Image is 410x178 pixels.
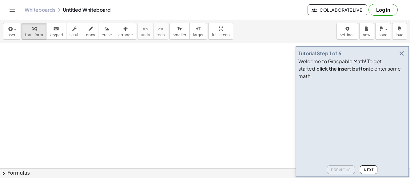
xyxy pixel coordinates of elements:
[189,23,207,40] button: format_sizelarger
[7,5,17,15] button: Toggle navigation
[298,58,406,80] div: Welcome to Graspable Math! To get started, to enter some math.
[364,168,373,172] span: Next
[360,165,377,174] button: Next
[392,23,407,40] button: load
[212,33,229,37] span: fullscreen
[115,23,136,40] button: arrange
[157,33,165,37] span: redo
[336,23,358,40] button: settings
[6,33,17,37] span: insert
[25,7,55,13] a: Whiteboards
[22,23,46,40] button: transform
[3,23,20,40] button: insert
[46,23,66,40] button: keyboardkeypad
[53,25,59,33] i: keyboard
[379,33,387,37] span: save
[193,33,204,37] span: larger
[208,23,233,40] button: fullscreen
[368,4,398,16] button: Log in
[195,25,201,33] i: format_size
[363,33,370,37] span: new
[313,7,362,13] span: Collaborate Live
[25,33,43,37] span: transform
[308,4,367,15] button: Collaborate Live
[102,33,112,37] span: erase
[177,25,182,33] i: format_size
[142,25,148,33] i: undo
[169,23,190,40] button: format_sizesmaller
[316,65,368,72] b: click the insert button
[340,33,355,37] span: settings
[173,33,186,37] span: smaller
[359,23,374,40] button: new
[396,33,404,37] span: load
[70,33,80,37] span: scrub
[153,23,168,40] button: redoredo
[83,23,99,40] button: draw
[98,23,115,40] button: erase
[86,33,95,37] span: draw
[298,50,341,57] div: Tutorial Step 1 of 6
[137,23,153,40] button: undoundo
[66,23,83,40] button: scrub
[118,33,133,37] span: arrange
[375,23,391,40] button: save
[50,33,63,37] span: keypad
[141,33,150,37] span: undo
[158,25,164,33] i: redo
